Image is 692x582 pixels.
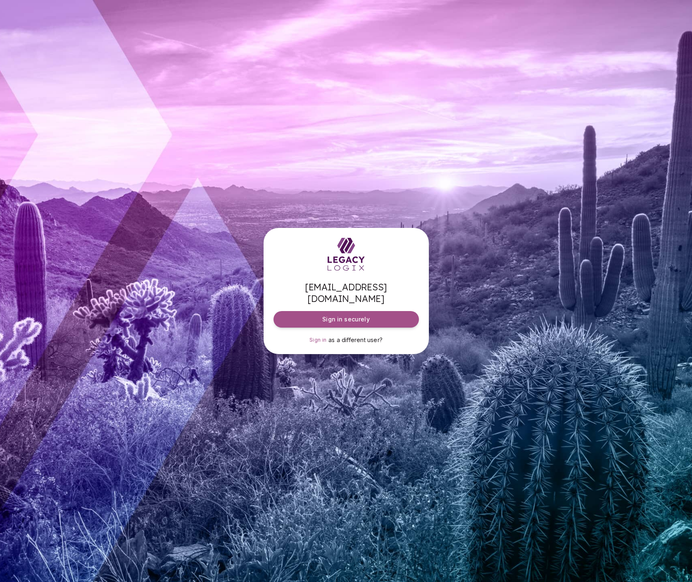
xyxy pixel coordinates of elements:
[273,281,419,304] span: [EMAIL_ADDRESS][DOMAIN_NAME]
[309,337,327,343] span: Sign in
[309,336,327,344] a: Sign in
[322,315,369,323] span: Sign in securely
[273,311,419,328] button: Sign in securely
[328,336,383,343] span: as a different user?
